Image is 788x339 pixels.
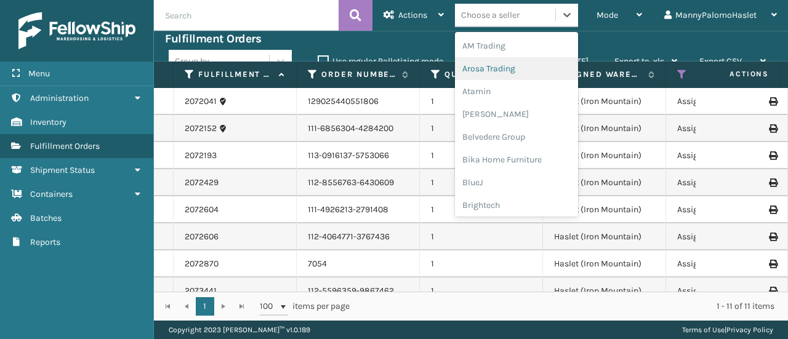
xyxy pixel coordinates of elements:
[597,10,618,20] span: Mode
[297,250,420,277] td: 7054
[682,321,773,339] div: |
[691,64,776,84] span: Actions
[175,55,209,68] div: Group by
[30,93,89,103] span: Administration
[260,297,350,316] span: items per page
[543,277,666,305] td: Haslet (Iron Mountain)
[30,117,66,127] span: Inventory
[455,34,578,57] div: AM Trading
[185,258,219,270] a: 2072870
[769,97,776,106] i: Print Label
[614,56,664,66] span: Export to .xls
[769,233,776,241] i: Print Label
[30,237,60,247] span: Reports
[455,126,578,148] div: Belvedere Group
[297,142,420,169] td: 113-0916137-5753066
[420,223,543,250] td: 1
[699,56,742,66] span: Export CSV
[18,12,135,49] img: logo
[321,69,396,80] label: Order Number
[455,80,578,103] div: Atamin
[420,88,543,115] td: 1
[543,88,666,115] td: Haslet (Iron Mountain)
[543,142,666,169] td: Haslet (Iron Mountain)
[185,150,217,162] a: 2072193
[398,10,427,20] span: Actions
[455,103,578,126] div: [PERSON_NAME]
[543,250,666,277] td: Haslet (Iron Mountain)
[543,115,666,142] td: Haslet (Iron Mountain)
[554,69,642,80] label: Assigned Warehouse
[543,169,666,196] td: Haslet (Iron Mountain)
[420,115,543,142] td: 1
[30,165,95,175] span: Shipment Status
[769,178,776,187] i: Print Label
[769,124,776,133] i: Print Label
[543,196,666,223] td: Haslet (Iron Mountain)
[297,115,420,142] td: 111-6856304-4284200
[185,122,217,135] a: 2072152
[297,169,420,196] td: 112-8556763-6430609
[28,68,50,79] span: Menu
[185,204,219,216] a: 2072604
[420,142,543,169] td: 1
[30,141,100,151] span: Fulfillment Orders
[726,325,773,334] a: Privacy Policy
[420,196,543,223] td: 1
[297,88,420,115] td: 129025440551806
[543,223,666,250] td: Haslet (Iron Mountain)
[169,321,310,339] p: Copyright 2023 [PERSON_NAME]™ v 1.0.189
[769,151,776,160] i: Print Label
[185,231,219,243] a: 2072606
[769,205,776,214] i: Print Label
[461,9,520,22] div: Choose a seller
[420,250,543,277] td: 1
[185,95,217,108] a: 2072041
[455,171,578,194] div: BlueJ
[30,189,73,199] span: Containers
[198,69,273,80] label: Fulfillment Order Id
[297,223,420,250] td: 112-4064771-3767436
[30,213,62,223] span: Batches
[367,300,774,313] div: 1 - 11 of 11 items
[185,285,217,297] a: 2073441
[297,277,420,305] td: 112-5596359-9867462
[196,297,214,316] a: 1
[420,169,543,196] td: 1
[455,57,578,80] div: Arosa Trading
[682,325,725,334] a: Terms of Use
[165,31,261,46] h3: Fulfillment Orders
[455,148,578,171] div: Bika Home Furniture
[769,287,776,295] i: Print Label
[318,56,443,66] label: Use regular Palletizing mode
[297,196,420,223] td: 111-4926213-2791408
[185,177,219,189] a: 2072429
[769,260,776,268] i: Print Label
[455,194,578,217] div: Brightech
[420,277,543,305] td: 1
[444,69,519,80] label: Quantity
[260,300,278,313] span: 100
